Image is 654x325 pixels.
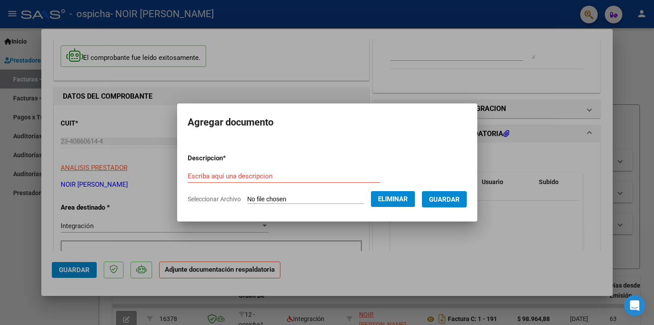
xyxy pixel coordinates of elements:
span: Seleccionar Archivo [188,196,241,203]
button: Eliminar [371,191,415,207]
h2: Agregar documento [188,114,467,131]
span: Guardar [429,196,460,203]
p: Descripcion [188,153,272,163]
span: Eliminar [378,195,408,203]
div: Open Intercom Messenger [624,295,645,316]
button: Guardar [422,191,467,207]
